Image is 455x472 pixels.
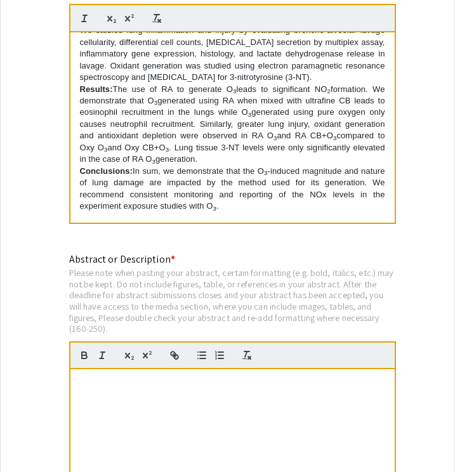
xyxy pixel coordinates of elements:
strong: Conclusions: [80,166,133,176]
sub: 3 [248,111,252,118]
div: Please note when pasting your abstract, certain formatting (e.g. bold, italics, etc.) may not be ... [69,267,396,334]
iframe: Chat [10,415,54,462]
sub: 3 [166,146,169,153]
sub: 3 [152,158,155,165]
mat-label: Abstract or Description [69,252,175,266]
sub: 3 [104,146,108,153]
p: In sum, we demonstrate that the O -induced magnitude and nature of lung damage are impacted by th... [80,166,385,213]
sub: 3 [233,88,237,95]
sub: 3 [264,169,268,176]
sub: 3 [154,99,158,106]
sub: 3 [333,134,337,141]
sub: 2 [327,88,331,95]
sub: 3 [213,205,217,212]
sub: 3 [274,134,277,141]
p: The use of RA to generate O leads to significant NO formation. We demonstrate that O generated us... [80,84,385,166]
strong: Results: [80,84,113,94]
